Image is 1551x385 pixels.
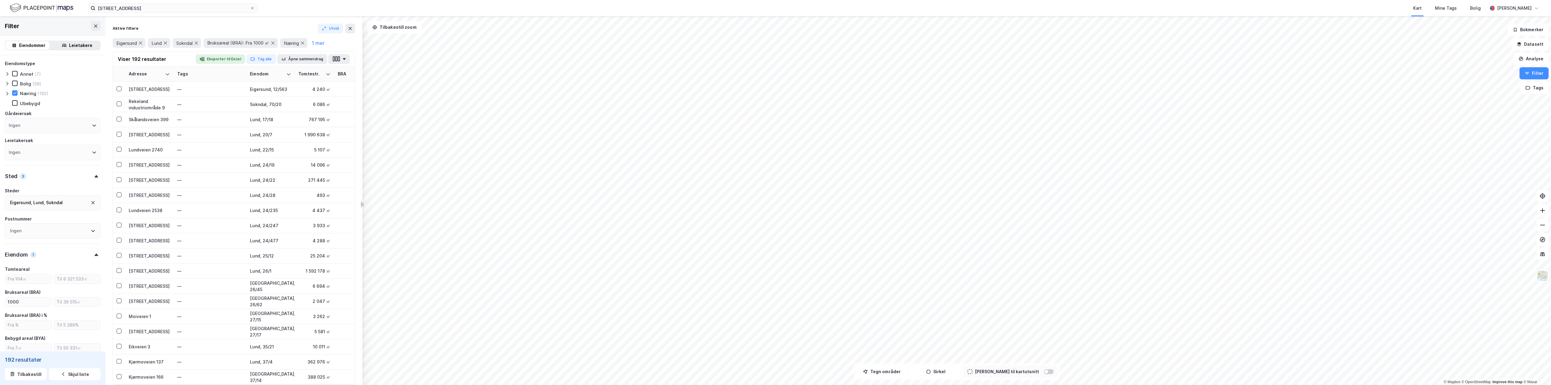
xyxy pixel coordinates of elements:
[5,60,35,67] div: Eiendomstype
[129,253,170,259] div: [STREET_ADDRESS]
[1519,67,1549,79] button: Filter
[177,372,243,382] div: —
[32,81,42,87] div: (58)
[129,298,170,304] div: [STREET_ADDRESS]
[10,199,32,206] div: Eigersund ,
[338,177,373,183] div: 1 003 ㎡
[1512,38,1549,50] button: Datasett
[250,147,291,153] div: Lund, 22/15
[856,366,908,378] button: Tegn områder
[129,344,170,350] div: Eikveien 3
[298,177,330,183] div: 271 445 ㎡
[5,137,33,144] div: Leietakersøk
[250,222,291,229] div: Lund, 24/247
[20,101,40,106] div: Ubebygd
[298,298,330,304] div: 2 047 ㎡
[338,222,373,229] div: 1 550 ㎡
[250,280,291,293] div: [GEOGRAPHIC_DATA], 26/45
[20,91,36,96] div: Næring
[338,328,373,335] div: 2 083 ㎡
[1508,24,1549,36] button: Bokmerker
[129,222,170,229] div: [STREET_ADDRESS]
[1462,380,1491,384] a: OpenStreetMap
[298,374,330,380] div: 388 025 ㎡
[129,116,170,123] div: Skålandsveien 399
[250,344,291,350] div: Lund, 35/21
[177,297,243,306] div: —
[129,98,170,111] div: Rekeland industriområde 9
[5,215,32,223] div: Postnummer
[338,283,373,289] div: 3 206 ㎡
[298,237,330,244] div: 4 288 ㎡
[129,71,163,77] div: Adresse
[5,110,32,117] div: Gårdeiersøk
[298,268,330,274] div: 1 592 178 ㎡
[177,251,243,261] div: —
[298,116,330,123] div: 767 195 ㎡
[298,86,330,92] div: 4 240 ㎡
[129,147,170,153] div: Lundveien 2740
[129,268,170,274] div: [STREET_ADDRESS]
[338,131,373,138] div: 1 171 ㎡
[177,130,243,140] div: —
[69,42,92,49] div: Leietakere
[54,320,100,330] input: Til 5 386%
[196,54,245,64] button: Eksporter til Excel
[177,236,243,246] div: —
[277,54,327,64] button: Åpne sammendrag
[5,289,41,296] div: Bruksareal (BRA)
[177,175,243,185] div: —
[338,71,366,77] div: BRA
[1521,356,1551,385] iframe: Chat Widget
[1521,356,1551,385] div: Kontrollprogram for chat
[54,297,100,307] input: Til 36 515㎡
[5,312,47,319] div: Bruksareal (BRA) i %
[250,310,291,323] div: [GEOGRAPHIC_DATA], 27/15
[5,173,18,180] div: Sted
[975,368,1039,375] div: [PERSON_NAME] til kartutsnitt
[250,131,291,138] div: Lund, 20/7
[338,116,373,123] div: 1 058 ㎡
[19,42,45,49] div: Eiendommer
[298,253,330,259] div: 25 204 ㎡
[298,283,330,289] div: 6 694 ㎡
[1520,82,1549,94] button: Tags
[338,298,373,304] div: 1 365 ㎡
[5,187,19,194] div: Steder
[298,162,330,168] div: 14 096 ㎡
[129,192,170,198] div: [STREET_ADDRESS]
[250,71,284,77] div: Eiendom
[129,131,170,138] div: [STREET_ADDRESS]
[246,54,276,64] button: Tag alle
[49,368,101,380] button: Skjul liste
[338,253,373,259] div: 7 914 ㎡
[129,328,170,335] div: [STREET_ADDRESS]
[298,222,330,229] div: 3 933 ㎡
[151,40,162,46] span: Lund
[298,344,330,350] div: 10 011 ㎡
[1470,5,1481,12] div: Bolig
[5,251,28,258] div: Eiendom
[298,359,330,365] div: 362 976 ㎡
[177,85,243,94] div: —
[129,313,170,320] div: Moiveien 1
[54,344,100,353] input: Til 50 331㎡
[284,40,299,46] span: Næring
[177,71,243,77] div: Tags
[338,237,373,244] div: 1 577 ㎡
[338,313,373,320] div: 1 070 ㎡
[207,40,269,46] span: Bruksareal (BRA): Fra 1000 ㎡
[177,100,243,109] div: —
[298,147,330,153] div: 5 107 ㎡
[33,199,45,206] div: Lund ,
[338,192,373,198] div: 1 037 ㎡
[177,160,243,170] div: —
[298,71,323,77] div: Tomtestr.
[250,359,291,365] div: Lund, 37/4
[129,374,170,380] div: Kjørmoveien 166
[298,131,330,138] div: 1 990 638 ㎡
[250,116,291,123] div: Lund, 17/18
[5,356,101,363] div: 192 resultater
[5,21,19,31] div: Filter
[30,252,36,258] div: 1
